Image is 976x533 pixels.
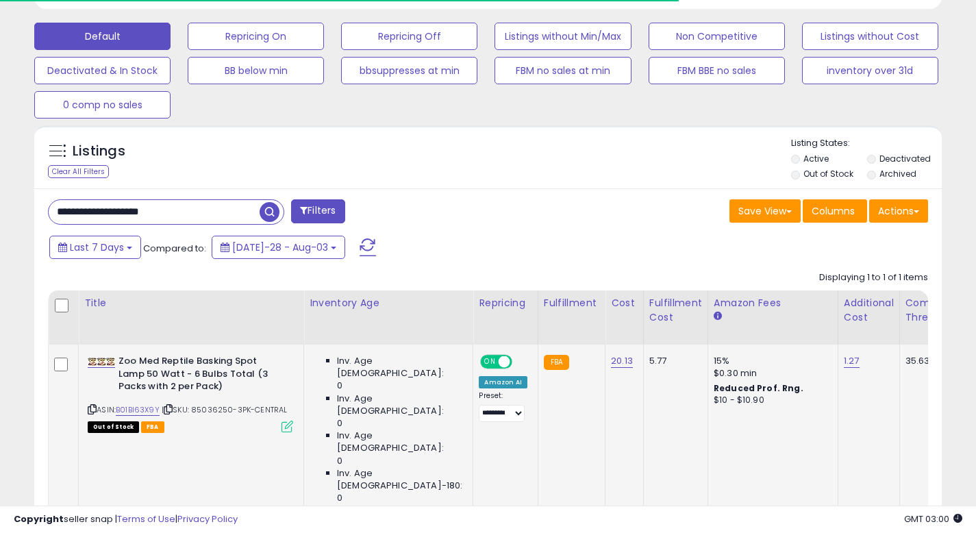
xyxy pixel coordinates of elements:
a: Terms of Use [117,512,175,525]
span: 0 [337,492,342,504]
div: $10 - $10.90 [714,395,827,406]
a: 1.27 [844,354,860,368]
span: FBA [141,421,164,433]
button: Last 7 Days [49,236,141,259]
button: Save View [729,199,801,223]
span: Inv. Age [DEMOGRAPHIC_DATA]-180: [337,467,462,492]
div: Fulfillment Cost [649,296,702,325]
p: Listing States: [791,137,942,150]
span: 2025-08-11 03:00 GMT [904,512,962,525]
button: Listings without Min/Max [495,23,631,50]
div: seller snap | | [14,513,238,526]
button: Deactivated & In Stock [34,57,171,84]
h5: Listings [73,142,125,161]
div: ASIN: [88,355,293,431]
div: Preset: [479,391,527,422]
b: Zoo Med Reptile Basking Spot Lamp 50 Watt - 6 Bulbs Total (3 Packs with 2 per Pack) [118,355,285,397]
button: Columns [803,199,867,223]
button: Default [34,23,171,50]
button: Actions [869,199,928,223]
span: 0 [457,504,462,517]
div: 35.63 [905,355,971,367]
button: BB below min [188,57,324,84]
button: Repricing On [188,23,324,50]
a: Privacy Policy [177,512,238,525]
div: Cost [611,296,638,310]
span: Inv. Age [DEMOGRAPHIC_DATA]: [337,393,462,417]
button: inventory over 31d [802,57,938,84]
span: | SKU: 85036250-3PK-CENTRAL [162,404,288,415]
span: 0 [337,417,342,430]
button: FBM no sales at min [495,57,631,84]
span: All listings that are currently out of stock and unavailable for purchase on Amazon [88,421,139,433]
b: Reduced Prof. Rng. [714,382,803,394]
div: Amazon Fees [714,296,832,310]
label: Archived [879,168,916,179]
button: 0 comp no sales [34,91,171,119]
div: Inventory Age [310,296,467,310]
button: Filters [291,199,345,223]
button: Repricing Off [341,23,477,50]
button: [DATE]-28 - Aug-03 [212,236,345,259]
div: Displaying 1 to 1 of 1 items [819,271,928,284]
div: Additional Cost [844,296,894,325]
button: bbsuppresses at min [341,57,477,84]
span: [DATE]-28 - Aug-03 [232,240,328,254]
div: 15% [714,355,827,367]
button: FBM BBE no sales [649,57,785,84]
a: B01BI63X9Y [116,404,160,416]
div: Amazon AI [479,376,527,388]
div: 5.77 [649,355,697,367]
span: OFF [510,356,532,368]
div: Comp. Price Threshold [905,296,976,325]
button: Non Competitive [649,23,785,50]
div: Repricing [479,296,531,310]
span: Inv. Age [DEMOGRAPHIC_DATA]: [337,430,462,454]
span: ON [482,356,499,368]
div: Fulfillment [544,296,599,310]
span: Inv. Age [DEMOGRAPHIC_DATA]: [337,355,462,380]
div: $0.30 min [714,367,827,380]
div: Clear All Filters [48,165,109,178]
label: Deactivated [879,153,931,164]
span: 0 [337,455,342,467]
label: Out of Stock [803,168,853,179]
small: FBA [544,355,569,370]
span: Compared to: [143,242,206,255]
span: Last 7 Days [70,240,124,254]
span: 0 [337,380,342,392]
small: Amazon Fees. [714,310,722,323]
span: Columns [812,204,855,218]
a: 20.13 [611,354,633,368]
label: Active [803,153,829,164]
span: Inv. Age 181 Plus: [337,504,409,517]
div: Title [84,296,298,310]
img: 51PByANKUjL._SL40_.jpg [88,358,115,366]
strong: Copyright [14,512,64,525]
button: Listings without Cost [802,23,938,50]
